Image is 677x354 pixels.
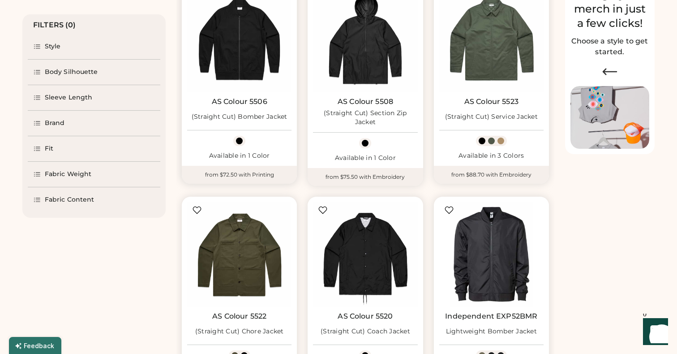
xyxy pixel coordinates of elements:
[308,168,423,186] div: from $75.50 with Embroidery
[45,119,65,128] div: Brand
[338,97,393,106] a: AS Colour 5508
[445,312,537,321] a: Independent EXP52BMR
[187,202,291,307] img: AS Colour 5522 (Straight Cut) Chore Jacket
[434,166,549,184] div: from $88.70 with Embroidery
[321,327,410,336] div: (Straight Cut) Coach Jacket
[446,327,537,336] div: Lightweight Bomber Jacket
[439,202,544,307] img: Independent Trading Co. EXP52BMR Lightweight Bomber Jacket
[187,151,291,160] div: Available in 1 Color
[313,202,417,307] img: AS Colour 5520 (Straight Cut) Coach Jacket
[45,68,98,77] div: Body Silhouette
[45,170,91,179] div: Fabric Weight
[45,42,61,51] div: Style
[464,97,518,106] a: AS Colour 5523
[313,109,417,127] div: (Straight Cut) Section Zip Jacket
[439,151,544,160] div: Available in 3 Colors
[445,112,538,121] div: (Straight Cut) Service Jacket
[570,36,649,57] h2: Choose a style to get started.
[45,93,92,102] div: Sleeve Length
[570,86,649,149] img: Image of Lisa Congdon Eye Print on T-Shirt and Hat
[313,154,417,163] div: Available in 1 Color
[212,97,267,106] a: AS Colour 5506
[338,312,393,321] a: AS Colour 5520
[45,195,94,204] div: Fabric Content
[212,312,266,321] a: AS Colour 5522
[45,144,53,153] div: Fit
[182,166,297,184] div: from $72.50 with Printing
[33,20,76,30] div: FILTERS (0)
[192,112,287,121] div: (Straight Cut) Bomber Jacket
[634,314,673,352] iframe: Front Chat
[195,327,284,336] div: (Straight Cut) Chore Jacket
